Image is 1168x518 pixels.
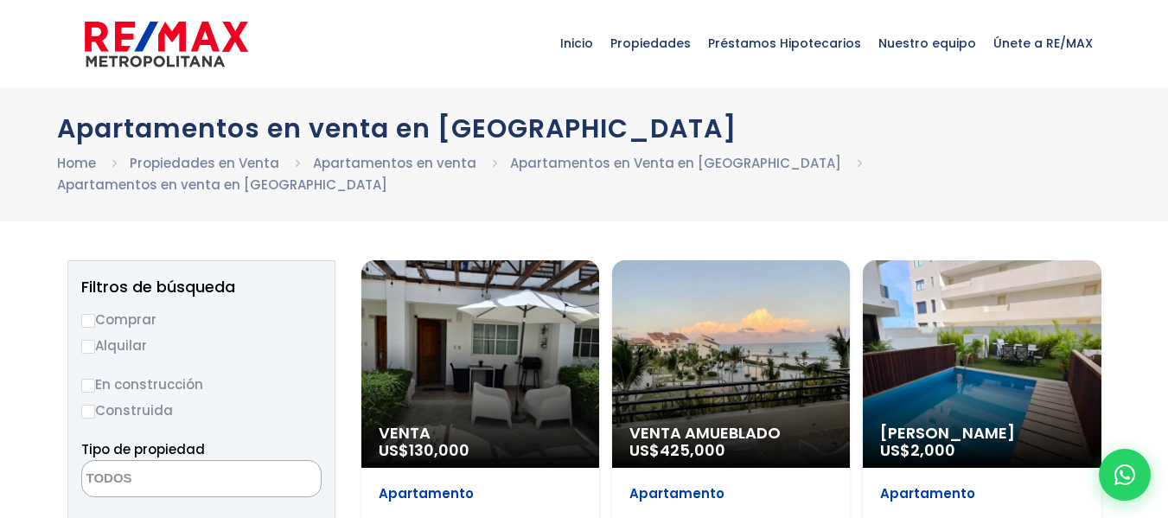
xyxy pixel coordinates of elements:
[57,174,387,195] li: Apartamentos en venta en [GEOGRAPHIC_DATA]
[629,485,833,502] p: Apartamento
[880,439,955,461] span: US$
[602,17,699,69] span: Propiedades
[870,17,985,69] span: Nuestro equipo
[81,400,322,421] label: Construida
[81,335,322,356] label: Alquilar
[629,425,833,442] span: Venta Amueblado
[379,425,582,442] span: Venta
[81,340,95,354] input: Alquilar
[81,440,205,458] span: Tipo de propiedad
[379,485,582,502] p: Apartamento
[910,439,955,461] span: 2,000
[510,154,841,172] a: Apartamentos en Venta en [GEOGRAPHIC_DATA]
[552,17,602,69] span: Inicio
[81,278,322,296] h2: Filtros de búsqueda
[81,314,95,328] input: Comprar
[57,154,96,172] a: Home
[81,374,322,395] label: En construcción
[85,18,248,70] img: remax-metropolitana-logo
[81,379,95,393] input: En construcción
[409,439,469,461] span: 130,000
[880,425,1083,442] span: [PERSON_NAME]
[985,17,1101,69] span: Únete a RE/MAX
[629,439,725,461] span: US$
[81,405,95,419] input: Construida
[130,154,279,172] a: Propiedades en Venta
[660,439,725,461] span: 425,000
[57,113,1112,144] h1: Apartamentos en venta en [GEOGRAPHIC_DATA]
[699,17,870,69] span: Préstamos Hipotecarios
[82,461,250,498] textarea: Search
[379,439,469,461] span: US$
[880,485,1083,502] p: Apartamento
[313,154,476,172] a: Apartamentos en venta
[81,309,322,330] label: Comprar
